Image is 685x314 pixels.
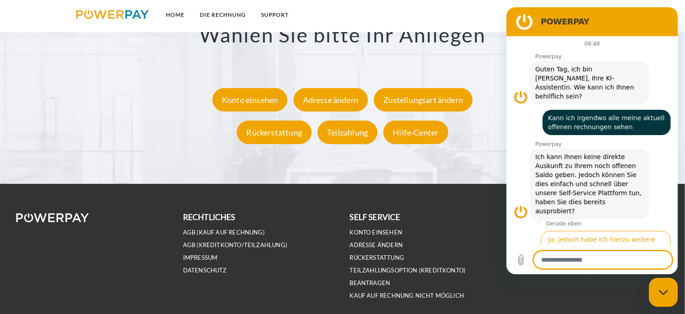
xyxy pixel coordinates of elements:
a: Konto einsehen [210,95,290,105]
a: AGB (Kauf auf Rechnung) [183,229,265,236]
b: self service [350,212,400,222]
a: Home [158,7,192,23]
b: rechtliches [183,212,235,222]
div: Rückerstattung [237,121,312,144]
img: logo-powerpay.svg [76,10,149,19]
a: Konto einsehen [350,229,403,236]
div: Zustellungsart ändern [374,88,473,112]
a: IMPRESSUM [183,254,218,262]
a: Teilzahlung [315,127,380,137]
a: AGB (Kreditkonto/Teilzahlung) [183,241,287,249]
a: Kauf auf Rechnung nicht möglich [350,292,464,300]
a: Rückerstattung [234,127,314,137]
div: Adresse ändern [294,88,368,112]
a: DATENSCHUTZ [183,267,227,274]
a: Teilzahlungsoption (KREDITKONTO) beantragen [350,267,466,287]
img: logo-powerpay-white.svg [16,213,89,222]
div: Teilzahlung [317,121,377,144]
a: Hilfe-Center [381,127,450,137]
h3: Wählen Sie bitte Ihr Anliegen [46,23,639,48]
a: Zustellungsart ändern [372,95,475,105]
a: Adresse ändern [291,95,371,105]
a: Rückerstattung [350,254,405,262]
div: Konto einsehen [212,88,288,112]
a: DIE RECHNUNG [192,7,253,23]
a: SUPPORT [253,7,296,23]
iframe: Schaltfläche zum Öffnen des Messaging-Fensters; Konversation läuft [649,278,678,307]
a: Adresse ändern [350,241,403,249]
div: Hilfe-Center [383,121,448,144]
a: agb [562,7,590,23]
iframe: Messaging-Fenster [506,7,678,274]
